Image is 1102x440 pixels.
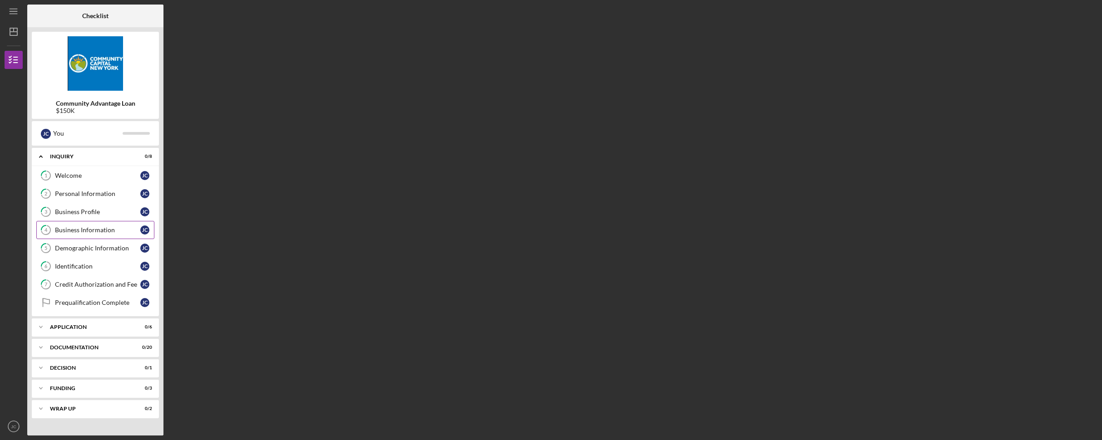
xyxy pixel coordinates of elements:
div: Welcome [55,172,140,179]
div: J C [140,207,149,216]
tspan: 3 [44,209,47,215]
div: 0 / 2 [136,406,152,411]
div: Identification [55,263,140,270]
div: J C [140,225,149,235]
div: $150K [56,107,135,114]
div: 0 / 8 [136,154,152,159]
div: Wrap up [50,406,129,411]
div: J C [140,189,149,198]
div: Inquiry [50,154,129,159]
a: 3Business ProfileJC [36,203,154,221]
tspan: 1 [44,173,47,179]
tspan: 5 [44,245,47,251]
tspan: 7 [44,282,48,288]
div: J C [140,280,149,289]
div: J C [140,244,149,253]
div: 0 / 6 [136,324,152,330]
div: Prequalification Complete [55,299,140,306]
img: Product logo [32,36,159,91]
div: Demographic Information [55,244,140,252]
div: Credit Authorization and Fee [55,281,140,288]
div: Decision [50,365,129,371]
div: 0 / 20 [136,345,152,350]
div: J C [140,298,149,307]
a: 6IdentificationJC [36,257,154,275]
div: Business Information [55,226,140,234]
text: JC [11,424,16,429]
a: Prequalification CompleteJC [36,293,154,312]
a: 1WelcomeJC [36,166,154,185]
a: 7Credit Authorization and FeeJC [36,275,154,293]
a: 2Personal InformationJC [36,185,154,203]
div: You [53,126,123,141]
div: Documentation [50,345,129,350]
div: J C [140,262,149,271]
button: JC [5,417,23,435]
b: Community Advantage Loan [56,100,135,107]
tspan: 6 [44,264,48,269]
div: Personal Information [55,190,140,197]
div: Business Profile [55,208,140,215]
div: Funding [50,386,129,391]
a: 5Demographic InformationJC [36,239,154,257]
div: J C [41,129,51,139]
b: Checklist [82,12,109,20]
div: J C [140,171,149,180]
div: 0 / 1 [136,365,152,371]
tspan: 4 [44,227,48,233]
tspan: 2 [44,191,47,197]
div: Application [50,324,129,330]
div: 0 / 3 [136,386,152,391]
a: 4Business InformationJC [36,221,154,239]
